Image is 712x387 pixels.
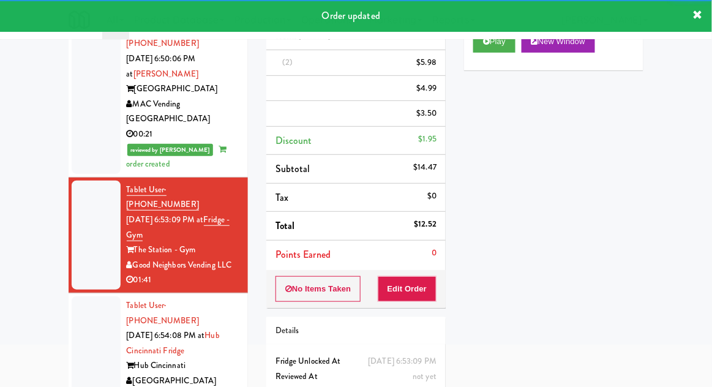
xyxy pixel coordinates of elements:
[522,31,595,53] button: New Window
[275,133,312,148] span: Discount
[417,106,437,121] div: $3.50
[127,299,199,326] a: Tablet User· [PHONE_NUMBER]
[127,184,199,211] a: Tablet User· [PHONE_NUMBER]
[417,55,437,70] div: $5.98
[69,17,248,178] li: Tablet User· [PHONE_NUMBER][DATE] 6:50:06 PM at[PERSON_NAME][GEOGRAPHIC_DATA]MAC Vending [GEOGRAP...
[427,189,437,204] div: $0
[275,247,331,261] span: Points Earned
[473,31,515,53] button: Play
[275,276,361,302] button: No Items Taken
[127,144,214,156] span: reviewed by [PERSON_NAME]
[298,29,331,43] span: (4 )
[127,214,204,225] span: [DATE] 6:53:09 PM at
[282,56,293,68] span: (2)
[413,370,437,382] span: not yet
[69,178,248,293] li: Tablet User· [PHONE_NUMBER][DATE] 6:53:09 PM atFridge - GymThe Station - GymGood Neighbors Vendin...
[432,246,437,261] div: 0
[275,190,288,205] span: Tax
[127,97,239,127] div: MAC Vending [GEOGRAPHIC_DATA]
[419,132,437,147] div: $1.95
[414,160,437,175] div: $14.47
[417,81,437,96] div: $4.99
[368,354,437,369] div: [DATE] 6:53:09 PM
[275,29,331,43] span: Items
[127,81,239,97] div: [GEOGRAPHIC_DATA]
[127,214,230,241] a: Fridge - Gym
[275,323,437,339] div: Details
[127,53,196,80] span: [DATE] 6:50:06 PM at
[127,329,220,356] a: Hub Cincinnati Fridge
[414,217,437,232] div: $12.52
[275,369,437,385] div: Reviewed At
[275,162,310,176] span: Subtotal
[322,9,380,23] span: Order updated
[133,68,198,80] a: [PERSON_NAME]
[275,219,295,233] span: Total
[275,354,437,369] div: Fridge Unlocked At
[127,358,239,374] div: Hub Cincinnati
[127,258,239,273] div: Good Neighbors Vending LLC
[307,29,329,43] ng-pluralize: items
[378,276,437,302] button: Edit Order
[127,329,205,341] span: [DATE] 6:54:08 PM at
[127,272,239,288] div: 01:41
[127,127,239,142] div: 00:21
[127,299,199,326] span: · [PHONE_NUMBER]
[127,242,239,258] div: The Station - Gym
